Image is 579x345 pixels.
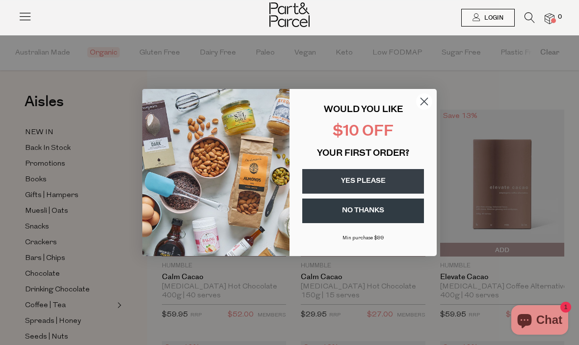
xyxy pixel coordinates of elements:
[555,13,564,22] span: 0
[545,13,554,24] a: 0
[324,106,403,115] span: WOULD YOU LIKE
[333,124,394,140] span: $10 OFF
[142,89,289,256] img: 43fba0fb-7538-40bc-babb-ffb1a4d097bc.jpeg
[317,149,409,158] span: YOUR FIRST ORDER?
[482,14,503,22] span: Login
[461,9,515,27] a: Login
[302,199,424,223] button: NO THANKS
[302,169,424,194] button: YES PLEASE
[342,235,384,241] span: Min purchase $99
[416,93,433,110] button: Close dialog
[269,2,310,27] img: Part&Parcel
[508,305,571,337] inbox-online-store-chat: Shopify online store chat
